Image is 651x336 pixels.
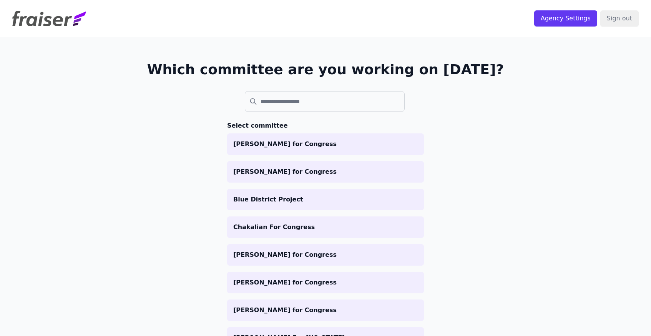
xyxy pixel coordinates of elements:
img: Fraiser Logo [12,11,86,26]
p: [PERSON_NAME] for Congress [233,140,418,149]
p: [PERSON_NAME] for Congress [233,167,418,176]
a: [PERSON_NAME] for Congress [227,299,424,321]
input: Agency Settings [534,10,597,27]
a: [PERSON_NAME] for Congress [227,272,424,293]
p: [PERSON_NAME] for Congress [233,278,418,287]
p: Blue District Project [233,195,418,204]
h1: Which committee are you working on [DATE]? [147,62,504,77]
a: Blue District Project [227,189,424,210]
a: [PERSON_NAME] for Congress [227,244,424,266]
p: Chakalian For Congress [233,223,418,232]
p: [PERSON_NAME] for Congress [233,306,418,315]
input: Sign out [600,10,639,27]
h3: Select committee [227,121,424,130]
a: [PERSON_NAME] for Congress [227,161,424,183]
a: Chakalian For Congress [227,216,424,238]
a: [PERSON_NAME] for Congress [227,133,424,155]
p: [PERSON_NAME] for Congress [233,250,418,259]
